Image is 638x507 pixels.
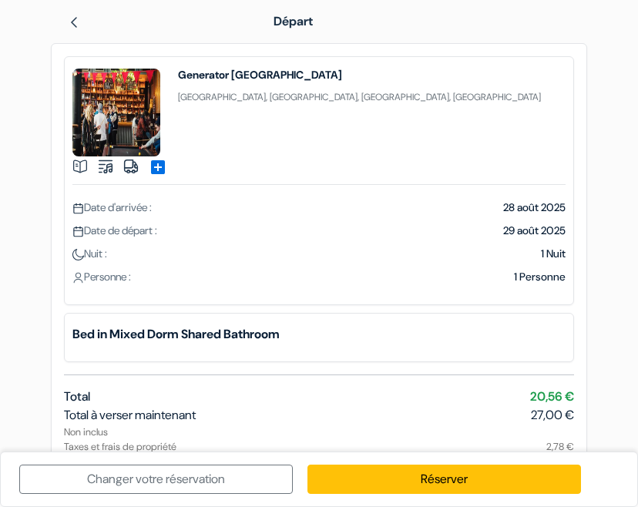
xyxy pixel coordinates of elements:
span: Date d'arrivée : [72,200,152,214]
span: Total [64,388,90,405]
img: book.svg [72,159,88,174]
img: calendar.svg [72,203,84,214]
img: truck.svg [123,159,139,174]
span: 2,78 € [546,439,574,454]
small: [GEOGRAPHIC_DATA], [GEOGRAPHIC_DATA], [GEOGRAPHIC_DATA], [GEOGRAPHIC_DATA] [178,91,541,103]
h4: Generator [GEOGRAPHIC_DATA] [178,69,541,81]
img: music.svg [98,159,113,174]
img: calendar.svg [72,226,84,237]
span: 29 août 2025 [503,223,566,237]
span: Départ [274,13,313,29]
span: 27,00 € [531,406,574,425]
img: user_icon.svg [72,272,84,284]
span: Personne : [72,270,131,284]
span: 1 Nuit [541,247,566,260]
div: Total à verser maintenant [64,406,574,425]
span: add_box [149,158,167,176]
span: 1 Personne [514,270,566,284]
a: Réserver [307,465,581,494]
b: Bed in Mixed Dorm Shared Bathroom [72,325,566,344]
span: 20,56 € [530,388,574,406]
div: Non inclus Taxes et frais de propriété [64,425,574,454]
span: 28 août 2025 [503,200,566,214]
span: Nuit : [72,247,107,260]
img: left_arrow.svg [68,16,80,29]
a: add_box [149,157,167,173]
img: moon.svg [72,249,84,260]
span: Date de départ : [72,223,157,237]
a: Changer votre réservation [19,465,293,494]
